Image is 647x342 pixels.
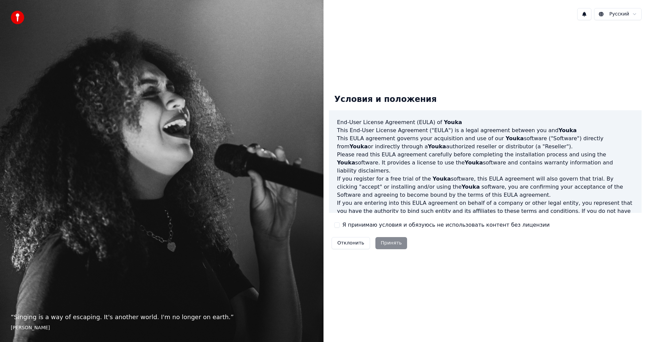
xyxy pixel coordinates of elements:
[11,312,313,322] p: “ Singing is a way of escaping. It's another world. I'm no longer on earth. ”
[558,127,577,134] span: Youka
[428,143,446,150] span: Youka
[433,176,451,182] span: Youka
[465,159,483,166] span: Youka
[332,237,370,249] button: Отклонить
[337,126,634,135] p: This End-User License Agreement ("EULA") is a legal agreement between you and
[329,89,442,110] div: Условия и положения
[337,159,355,166] span: Youka
[342,221,550,229] label: Я принимаю условия и обязуюсь не использовать контент без лицензии
[462,184,480,190] span: Youka
[349,143,368,150] span: Youka
[444,119,462,125] span: Youka
[11,325,313,331] footer: [PERSON_NAME]
[337,199,634,231] p: If you are entering into this EULA agreement on behalf of a company or other legal entity, you re...
[505,135,524,142] span: Youka
[337,118,634,126] h3: End-User License Agreement (EULA) of
[337,135,634,151] p: This EULA agreement governs your acquisition and use of our software ("Software") directly from o...
[337,175,634,199] p: If you register for a free trial of the software, this EULA agreement will also govern that trial...
[337,151,634,175] p: Please read this EULA agreement carefully before completing the installation process and using th...
[11,11,24,24] img: youka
